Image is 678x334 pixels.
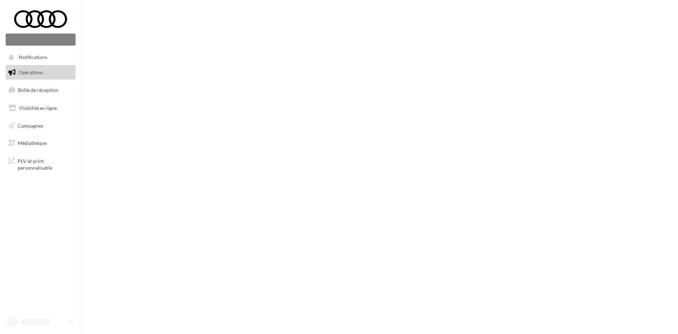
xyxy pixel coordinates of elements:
span: Visibilité en ligne [19,105,57,111]
a: Visibilité en ligne [4,101,77,116]
span: Boîte de réception [18,87,58,93]
a: Opérations [4,65,77,80]
div: Nouvelle campagne [6,34,76,46]
a: Médiathèque [4,136,77,151]
span: Notifications [19,54,47,60]
a: Campagnes [4,118,77,133]
a: Boîte de réception [4,82,77,98]
span: Campagnes [18,122,43,128]
span: Opérations [18,69,43,75]
span: Médiathèque [18,140,47,146]
span: PLV et print personnalisable [18,156,73,171]
a: PLV et print personnalisable [4,153,77,174]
